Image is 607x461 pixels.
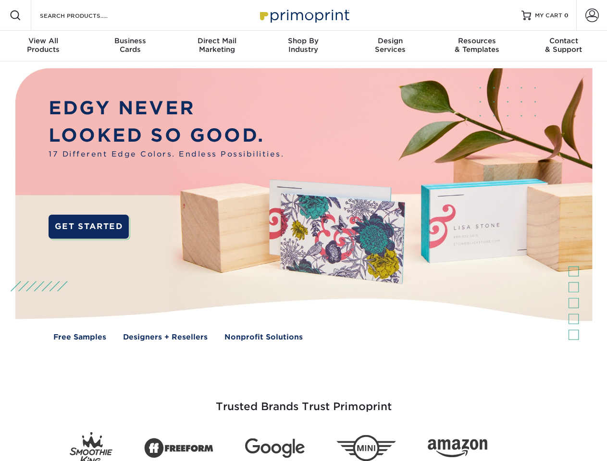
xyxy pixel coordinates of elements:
[49,149,284,160] span: 17 Different Edge Colors. Endless Possibilities.
[260,36,347,54] div: Industry
[224,332,303,343] a: Nonprofit Solutions
[245,438,305,458] img: Google
[434,36,520,54] div: & Templates
[256,5,352,25] img: Primoprint
[87,36,173,54] div: Cards
[520,31,607,61] a: Contact& Support
[87,36,173,45] span: Business
[173,36,260,45] span: Direct Mail
[53,332,106,343] a: Free Samples
[173,31,260,61] a: Direct MailMarketing
[87,31,173,61] a: BusinessCards
[260,36,347,45] span: Shop By
[434,31,520,61] a: Resources& Templates
[49,95,284,122] p: EDGY NEVER
[347,36,434,54] div: Services
[535,12,562,20] span: MY CART
[49,215,129,239] a: GET STARTED
[520,36,607,45] span: Contact
[23,377,585,425] h3: Trusted Brands Trust Primoprint
[564,12,569,19] span: 0
[49,122,284,149] p: LOOKED SO GOOD.
[434,36,520,45] span: Resources
[39,10,133,21] input: SEARCH PRODUCTS.....
[520,36,607,54] div: & Support
[260,31,347,61] a: Shop ByIndustry
[173,36,260,54] div: Marketing
[347,31,434,61] a: DesignServices
[123,332,208,343] a: Designers + Resellers
[428,439,487,458] img: Amazon
[347,36,434,45] span: Design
